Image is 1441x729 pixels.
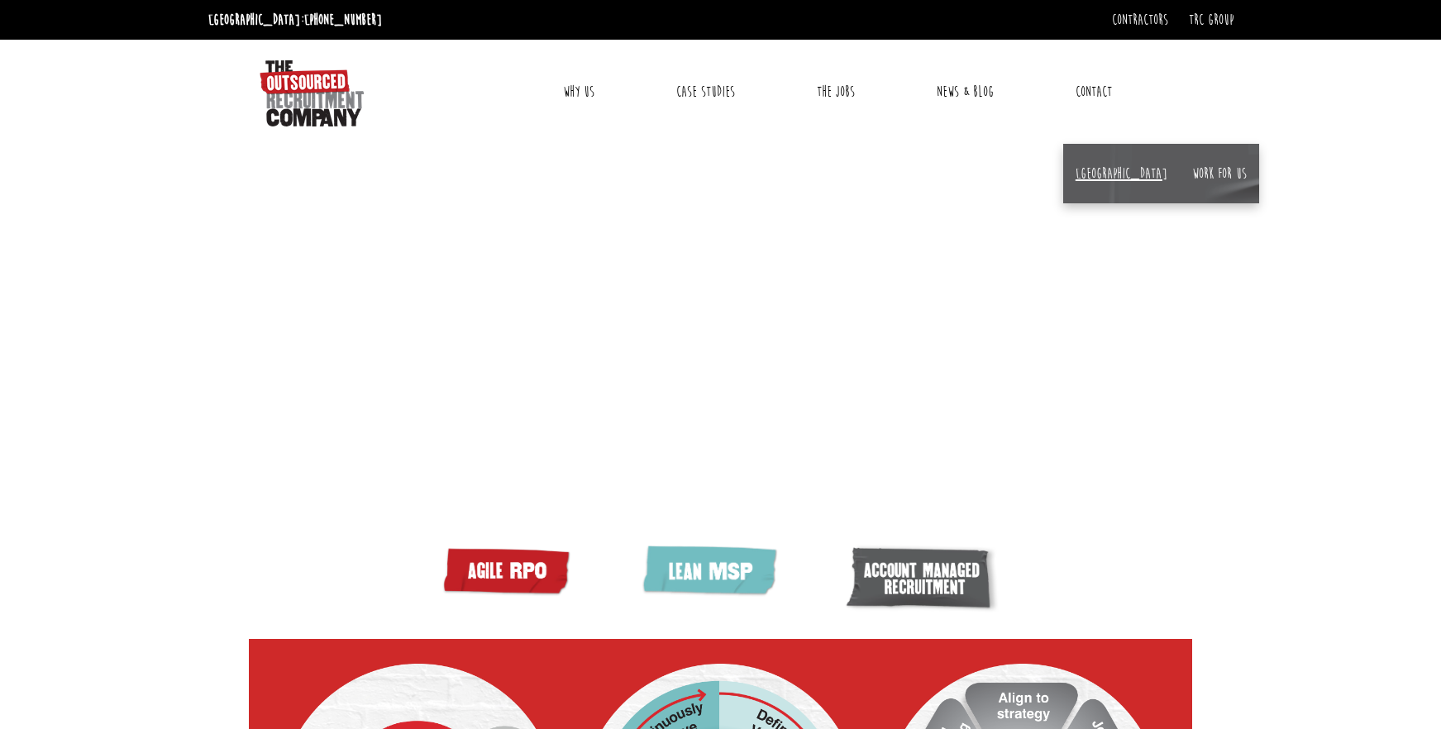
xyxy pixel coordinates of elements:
a: [GEOGRAPHIC_DATA] [1076,164,1167,183]
img: Account managed recruitment [845,544,1002,616]
a: The Jobs [804,71,867,112]
a: News & Blog [924,71,1006,112]
a: Contact [1063,71,1124,112]
a: Why Us [551,71,607,112]
a: TRC Group [1189,11,1233,29]
a: [PHONE_NUMBER] [304,11,382,29]
a: Case Studies [664,71,747,112]
img: Agile RPO [439,544,580,598]
a: Contractors [1112,11,1168,29]
img: The Outsourced Recruitment Company [260,60,364,126]
img: lean MSP [637,544,786,601]
a: Work for us [1192,164,1247,183]
li: [GEOGRAPHIC_DATA]: [204,7,386,33]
